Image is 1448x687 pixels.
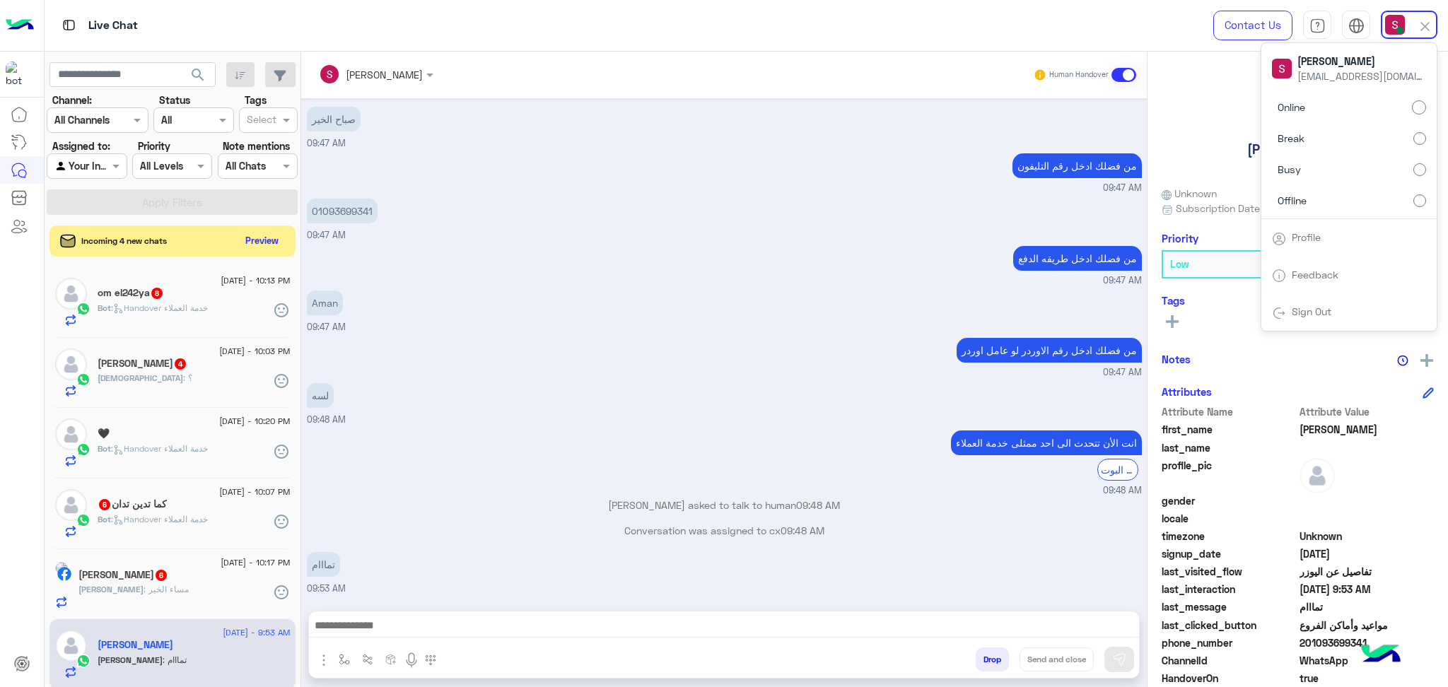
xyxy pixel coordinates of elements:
[1162,564,1297,579] span: last_visited_flow
[307,583,346,594] span: 09:53 AM
[1292,305,1331,317] a: Sign Out
[1300,458,1335,493] img: defaultAdmin.png
[76,513,90,527] img: WhatsApp
[307,107,361,131] p: 19/8/2025, 9:47 AM
[219,486,290,498] span: [DATE] - 10:07 PM
[111,303,208,313] span: : Handover خدمة العملاء
[1278,193,1307,208] span: Offline
[1272,306,1286,320] img: tab
[6,61,31,87] img: 1403182699927242
[55,562,68,575] img: picture
[76,654,90,668] img: WhatsApp
[1162,671,1297,686] span: HandoverOn
[55,278,87,310] img: defaultAdmin.png
[1412,100,1426,114] input: Online
[111,443,208,454] span: : Handover خدمة العملاء
[1300,404,1435,419] span: Attribute Value
[403,652,420,669] img: send voice note
[1300,618,1435,633] span: مواعيد وأماكن الفروع
[223,626,290,639] span: [DATE] - 9:53 AM
[1348,18,1365,34] img: tab
[1309,18,1326,34] img: tab
[1272,59,1292,78] img: userImage
[1020,647,1094,671] button: Send and close
[1162,186,1217,201] span: Unknown
[307,230,346,240] span: 09:47 AM
[1162,294,1434,307] h6: Tags
[1162,546,1297,561] span: signup_date
[1278,162,1301,177] span: Busy
[1162,385,1212,398] h6: Attributes
[307,290,343,315] p: 19/8/2025, 9:47 AM
[307,383,334,408] p: 19/8/2025, 9:48 AM
[221,556,290,569] span: [DATE] - 10:17 PM
[98,372,183,383] span: [DEMOGRAPHIC_DATA]
[1300,635,1435,650] span: 201093699341
[781,524,824,536] span: 09:48 AM
[76,372,90,387] img: WhatsApp
[1272,232,1286,246] img: tab
[98,358,187,370] h5: Muhammed Farag
[175,358,186,370] span: 4
[425,654,436,666] img: make a call
[99,499,110,510] span: 6
[1413,194,1426,207] input: Offline
[307,138,346,148] span: 09:47 AM
[163,654,187,665] span: تمااام
[98,303,111,313] span: Bot
[1162,529,1297,544] span: timezone
[52,93,92,107] label: Channel:
[55,630,87,662] img: defaultAdmin.png
[1162,440,1297,455] span: last_name
[1103,182,1142,195] span: 09:47 AM
[55,348,87,380] img: defaultAdmin.png
[1103,484,1142,498] span: 09:48 AM
[1300,564,1435,579] span: تفاصيل عن اليوزر
[98,443,111,454] span: Bot
[156,570,167,581] span: 6
[1103,366,1142,380] span: 09:47 AM
[55,418,87,450] img: defaultAdmin.png
[1300,653,1435,668] span: 2
[307,199,378,223] p: 19/8/2025, 9:47 AM
[1385,15,1405,35] img: userImage
[6,11,34,40] img: Logo
[1162,635,1297,650] span: phone_number
[1417,18,1433,35] img: close
[151,288,163,299] span: 8
[98,514,111,524] span: Bot
[1247,141,1349,158] h5: [PERSON_NAME]
[307,523,1142,538] p: Conversation was assigned to cx
[181,62,216,93] button: search
[307,322,346,332] span: 09:47 AM
[144,584,189,594] span: مساء الخير
[1300,493,1435,508] span: null
[111,514,208,524] span: : Handover خدمة العملاء
[98,498,167,510] h5: كما تدين تدان
[1162,458,1297,491] span: profile_pic
[1049,69,1109,81] small: Human Handover
[1272,269,1286,283] img: tab
[1292,231,1321,243] a: Profile
[98,639,173,651] h5: Sara
[245,93,267,107] label: Tags
[1162,599,1297,614] span: last_message
[1162,511,1297,526] span: locale
[1300,671,1435,686] span: true
[60,16,78,34] img: tab
[1413,132,1426,145] input: Break
[1300,582,1435,597] span: 2025-08-19T06:53:06.989Z
[307,552,340,577] p: 19/8/2025, 9:53 AM
[796,499,840,511] span: 09:48 AM
[1162,404,1297,419] span: Attribute Name
[307,414,346,425] span: 09:48 AM
[385,654,397,665] img: create order
[221,274,290,287] span: [DATE] - 10:13 PM
[1297,69,1425,83] span: [EMAIL_ADDRESS][DOMAIN_NAME]
[219,415,290,428] span: [DATE] - 10:20 PM
[1162,493,1297,508] span: gender
[76,302,90,316] img: WhatsApp
[245,112,276,130] div: Select
[1162,653,1297,668] span: ChannelId
[1297,54,1425,69] span: [PERSON_NAME]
